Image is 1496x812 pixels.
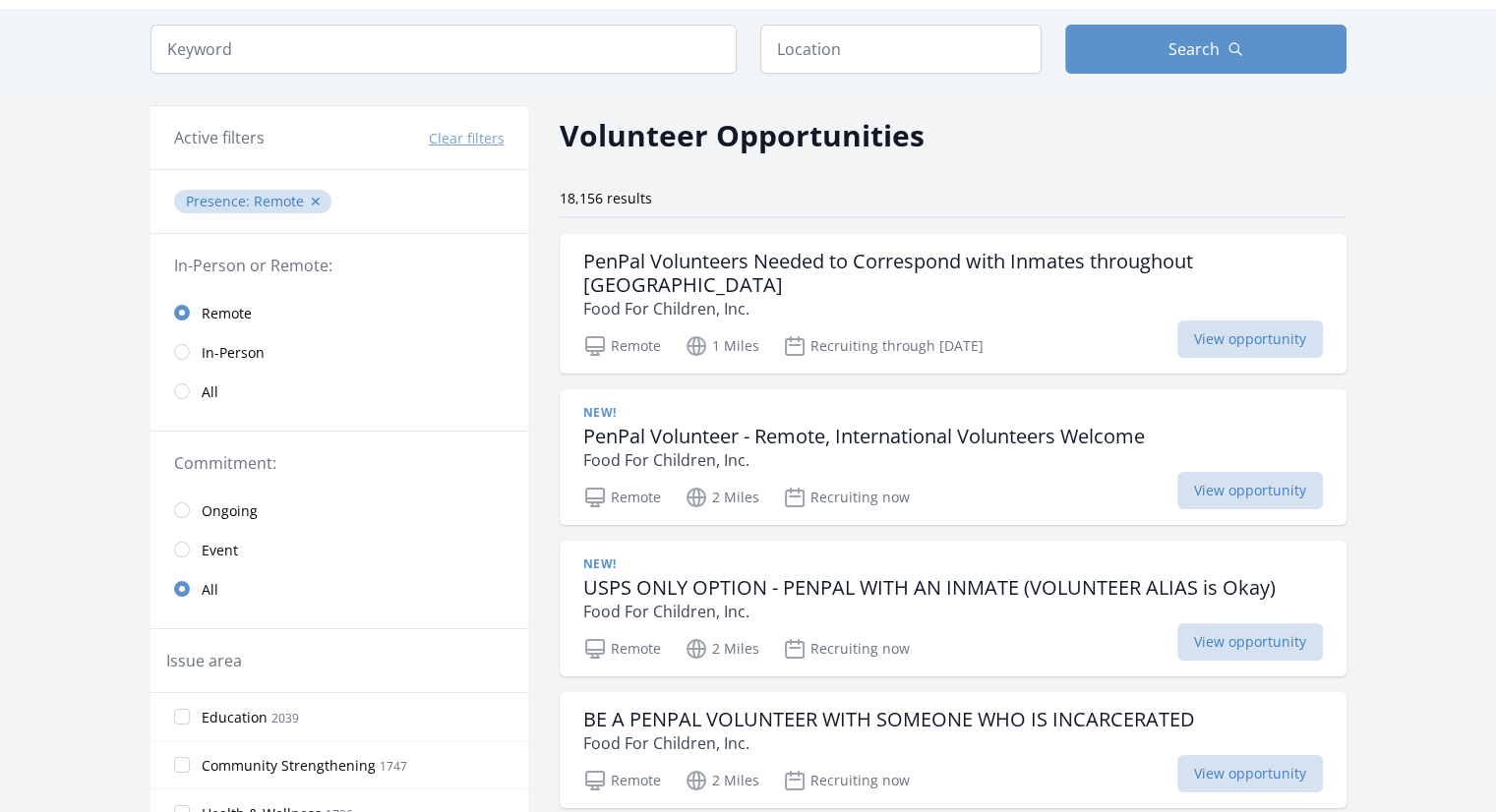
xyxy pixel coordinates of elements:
[202,382,218,402] span: All
[202,501,258,521] span: Ongoing
[150,569,528,609] a: All
[583,576,1276,600] h3: USPS ONLY OPTION - PENPAL WITH AN INMATE (VOLUNTEER ALIAS is Okay)
[583,297,1323,320] p: Food For Children, Inc.
[202,304,252,323] span: Remote
[583,405,617,421] span: New!
[583,448,1145,472] p: Food For Children, Inc.
[583,731,1195,755] p: Food For Children, Inc.
[202,541,238,560] span: Event
[783,486,910,509] p: Recruiting now
[783,637,910,661] p: Recruiting now
[1177,472,1323,509] span: View opportunity
[760,25,1042,74] input: Location
[1177,623,1323,661] span: View opportunity
[560,113,925,157] h2: Volunteer Opportunities
[685,637,759,661] p: 2 Miles
[150,530,528,569] a: Event
[583,556,617,572] span: New!
[271,710,299,726] span: 2039
[150,372,528,411] a: All
[685,334,759,358] p: 1 Miles
[583,334,661,358] p: Remote
[685,769,759,792] p: 2 Miles
[150,25,737,74] input: Keyword
[560,389,1346,525] a: New! PenPal Volunteer - Remote, International Volunteers Welcome Food For Children, Inc. Remote 2...
[583,708,1195,731] h3: BE A PENPAL VOLUNTEER WITH SOMEONE WHO IS INCARCERATED
[583,486,661,509] p: Remote
[560,541,1346,676] a: New! USPS ONLY OPTION - PENPAL WITH AN INMATE (VOLUNTEER ALIAS is Okay) Food For Children, Inc. R...
[1168,37,1220,61] span: Search
[174,126,265,149] h3: Active filters
[583,637,661,661] p: Remote
[583,250,1323,297] h3: PenPal Volunteers Needed to Correspond with Inmates throughout [GEOGRAPHIC_DATA]
[174,709,190,725] input: Education 2039
[202,580,218,600] span: All
[560,234,1346,374] a: PenPal Volunteers Needed to Correspond with Inmates throughout [GEOGRAPHIC_DATA] Food For Childre...
[254,192,304,210] span: Remote
[150,332,528,372] a: In-Person
[310,192,322,211] button: ✕
[429,129,505,148] button: Clear filters
[560,692,1346,808] a: BE A PENPAL VOLUNTEER WITH SOMEONE WHO IS INCARCERATED Food For Children, Inc. Remote 2 Miles Rec...
[1177,755,1323,792] span: View opportunity
[1177,320,1323,358] span: View opportunity
[150,491,528,530] a: Ongoing
[166,649,242,672] legend: Issue area
[174,254,505,277] legend: In-Person or Remote:
[685,486,759,509] p: 2 Miles
[150,293,528,332] a: Remote
[1065,25,1346,74] button: Search
[174,451,505,475] legend: Commitment:
[583,600,1276,623] p: Food For Children, Inc.
[202,708,268,727] span: Education
[583,425,1145,448] h3: PenPal Volunteer - Remote, International Volunteers Welcome
[560,189,652,207] span: 18,156 results
[186,192,254,210] span: Presence :
[583,769,661,792] p: Remote
[174,757,190,773] input: Community Strengthening 1747
[202,343,265,363] span: In-Person
[783,334,984,358] p: Recruiting through [DATE]
[783,769,910,792] p: Recruiting now
[380,758,407,775] span: 1747
[202,756,376,776] span: Community Strengthening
